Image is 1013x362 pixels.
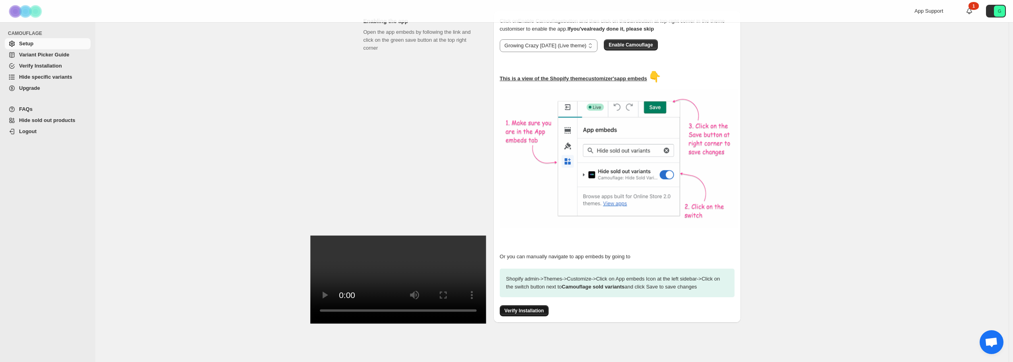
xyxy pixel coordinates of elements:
[500,75,647,81] u: This is a view of the Shopify theme customizer's app embeds
[5,72,91,83] a: Hide specific variants
[998,9,1001,14] text: G
[969,2,979,10] div: 1
[19,117,75,123] span: Hide sold out products
[604,39,657,50] button: Enable Camouflage
[500,253,735,261] p: Or you can manually navigate to app embeds by going to
[8,30,91,37] span: CAMOUFLAGE
[609,42,653,48] span: Enable Camouflage
[310,236,486,323] video: Enable Camouflage in theme app embeds
[19,63,62,69] span: Verify Installation
[500,89,738,228] img: camouflage-enable
[994,6,1005,17] span: Avatar with initials G
[5,49,91,60] a: Variant Picker Guide
[19,106,33,112] span: FAQs
[19,41,33,46] span: Setup
[5,38,91,49] a: Setup
[914,8,943,14] span: App Support
[562,284,624,290] strong: Camouflage sold variants
[5,115,91,126] a: Hide sold out products
[986,5,1006,17] button: Avatar with initials G
[5,60,91,72] a: Verify Installation
[567,26,654,32] b: If you've already done it, please skip
[19,52,69,58] span: Variant Picker Guide
[500,17,735,33] p: Click on Enable Camouflage button and then click on the Save button at top-right corner in the th...
[19,85,40,91] span: Upgrade
[5,126,91,137] a: Logout
[604,42,657,48] a: Enable Camouflage
[363,28,481,312] div: Open the app embeds by following the link and click on the green save button at the top right corner
[980,330,1003,354] div: Open chat
[19,74,72,80] span: Hide specific variants
[648,71,661,83] span: 👇
[5,83,91,94] a: Upgrade
[19,128,37,134] span: Logout
[500,269,735,297] p: Shopify admin -> Themes -> Customize -> Click on App embeds Icon at the left sidebar -> Click on ...
[500,308,549,314] a: Verify Installation
[5,104,91,115] a: FAQs
[505,308,544,314] span: Verify Installation
[500,305,549,316] button: Verify Installation
[6,0,46,22] img: Camouflage
[965,7,973,15] a: 1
